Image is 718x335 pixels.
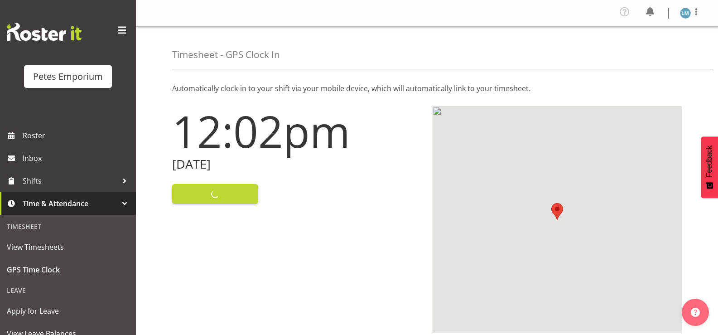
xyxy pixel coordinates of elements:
[172,83,682,94] p: Automatically clock-in to your shift via your mobile device, which will automatically link to you...
[7,304,129,318] span: Apply for Leave
[23,197,118,210] span: Time & Attendance
[23,174,118,188] span: Shifts
[7,263,129,277] span: GPS Time Clock
[33,70,103,83] div: Petes Emporium
[172,107,422,155] h1: 12:02pm
[2,217,134,236] div: Timesheet
[7,240,129,254] span: View Timesheets
[701,136,718,198] button: Feedback - Show survey
[680,8,691,19] img: lianne-morete5410.jpg
[2,236,134,258] a: View Timesheets
[2,281,134,300] div: Leave
[172,49,280,60] h4: Timesheet - GPS Clock In
[2,300,134,322] a: Apply for Leave
[23,151,131,165] span: Inbox
[172,157,422,171] h2: [DATE]
[691,308,700,317] img: help-xxl-2.png
[705,146,713,177] span: Feedback
[2,258,134,281] a: GPS Time Clock
[23,129,131,142] span: Roster
[7,23,82,41] img: Rosterit website logo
